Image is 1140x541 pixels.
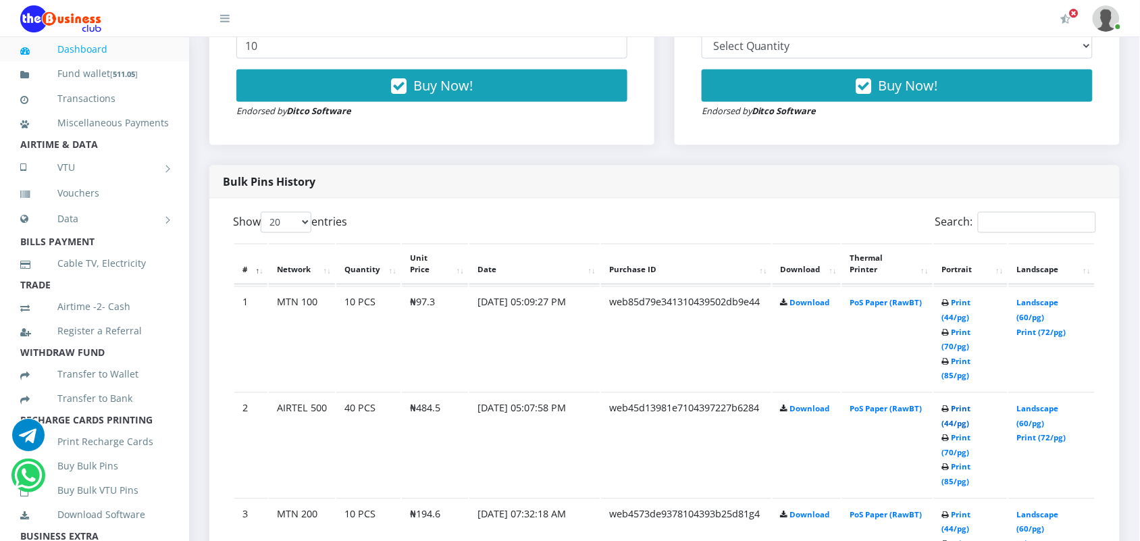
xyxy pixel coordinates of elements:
th: Network: activate to sort column ascending [269,244,335,286]
th: Quantity: activate to sort column ascending [336,244,400,286]
a: Download [790,298,830,308]
strong: Ditco Software [752,105,817,117]
a: PoS Paper (RawBT) [850,404,923,414]
a: Cable TV, Electricity [20,248,169,279]
a: Transactions [20,83,169,114]
a: Dashboard [20,34,169,65]
span: Buy Now! [879,76,938,95]
a: Print (70/pg) [942,433,971,458]
th: Landscape: activate to sort column ascending [1009,244,1095,286]
td: web85d79e341310439502db9e44 [601,286,771,391]
a: Print Recharge Cards [20,426,169,457]
a: Miscellaneous Payments [20,107,169,138]
span: Activate Your Membership [1069,8,1079,18]
a: Print (72/pg) [1017,433,1066,443]
a: Print (44/pg) [942,298,971,323]
th: Purchase ID: activate to sort column ascending [601,244,771,286]
a: Buy Bulk VTU Pins [20,475,169,506]
input: Enter Quantity [236,33,627,59]
button: Buy Now! [236,70,627,102]
th: Date: activate to sort column ascending [469,244,600,286]
button: Buy Now! [702,70,1093,102]
th: Thermal Printer: activate to sort column ascending [842,244,933,286]
a: Download Software [20,499,169,530]
strong: Ditco Software [286,105,351,117]
img: User [1093,5,1120,32]
a: Chat for support [14,469,42,492]
td: 2 [234,392,267,497]
td: ₦484.5 [402,392,468,497]
strong: Bulk Pins History [223,174,315,189]
label: Search: [935,212,1096,233]
td: 1 [234,286,267,391]
td: [DATE] 05:09:27 PM [469,286,600,391]
a: Print (70/pg) [942,328,971,353]
input: Search: [978,212,1096,233]
a: PoS Paper (RawBT) [850,510,923,520]
td: 40 PCS [336,392,400,497]
a: PoS Paper (RawBT) [850,298,923,308]
a: Fund wallet[511.05] [20,58,169,90]
td: AIRTEL 500 [269,392,335,497]
th: Unit Price: activate to sort column ascending [402,244,468,286]
td: 10 PCS [336,286,400,391]
td: MTN 100 [269,286,335,391]
a: Transfer to Wallet [20,359,169,390]
a: Print (72/pg) [1017,328,1066,338]
img: Logo [20,5,101,32]
td: web45d13981e7104397227b6284 [601,392,771,497]
a: Print (85/pg) [942,462,971,487]
small: Endorsed by [702,105,817,117]
a: Chat for support [12,429,45,451]
th: #: activate to sort column descending [234,244,267,286]
a: Download [790,510,830,520]
a: Landscape (60/pg) [1017,404,1059,429]
a: Print (44/pg) [942,404,971,429]
a: Transfer to Bank [20,383,169,414]
select: Showentries [261,212,311,233]
a: Airtime -2- Cash [20,291,169,322]
a: Print (85/pg) [942,357,971,382]
b: 511.05 [113,69,135,79]
a: Data [20,202,169,236]
small: [ ] [110,69,138,79]
i: Activate Your Membership [1061,14,1071,24]
label: Show entries [233,212,347,233]
a: Buy Bulk Pins [20,450,169,482]
a: Download [790,404,830,414]
td: [DATE] 05:07:58 PM [469,392,600,497]
a: Landscape (60/pg) [1017,298,1059,323]
th: Download: activate to sort column ascending [773,244,841,286]
a: VTU [20,151,169,184]
a: Print (44/pg) [942,510,971,535]
a: Vouchers [20,178,169,209]
span: Buy Now! [413,76,473,95]
a: Register a Referral [20,315,169,346]
th: Portrait: activate to sort column ascending [934,244,1008,286]
a: Landscape (60/pg) [1017,510,1059,535]
small: Endorsed by [236,105,351,117]
td: ₦97.3 [402,286,468,391]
